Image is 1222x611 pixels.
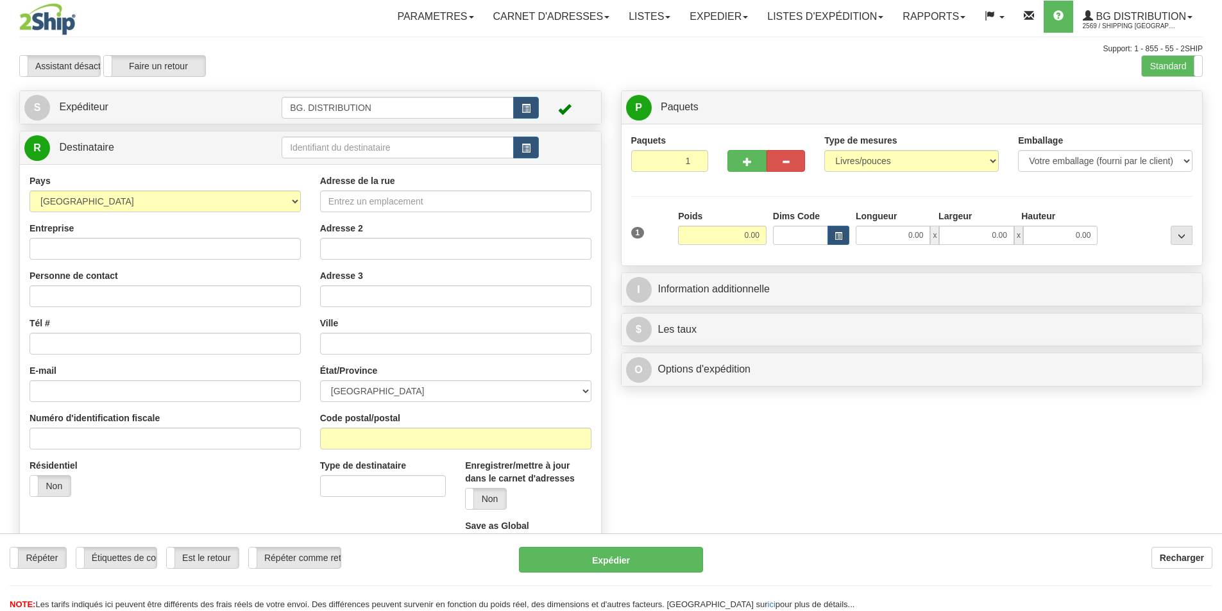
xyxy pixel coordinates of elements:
label: Standard [1142,56,1202,76]
a: ici [768,599,776,609]
input: Entrez un emplacement [320,190,591,212]
label: Non [466,489,506,509]
input: Identifiant de l'expéditeur [282,97,514,119]
span: O [626,357,652,383]
a: P Paquets [626,94,1198,121]
label: Longueur [856,210,897,222]
a: $Les taux [626,317,1198,343]
label: Tél # [30,317,50,330]
label: Hauteur [1021,210,1055,222]
label: Résidentiel [30,459,78,472]
label: Assistant désactivé [20,56,100,76]
label: Emballage [1018,134,1063,147]
label: Ville [320,317,339,330]
span: Destinataire [59,142,114,153]
a: OOptions d'expédition [626,356,1198,383]
label: Est le retour [167,548,239,568]
label: Enregistrer/mettre à jour dans le carnet d'adresses [465,459,591,485]
span: NOTE: [10,599,35,609]
span: I [626,277,652,303]
div: ... [1171,226,1192,245]
a: LISTES D'EXPÉDITION [758,1,893,33]
iframe: chat widget [1192,240,1221,371]
label: E-mail [30,364,56,377]
a: Listes [619,1,680,33]
label: Adresse 2 [320,222,363,235]
span: P [626,95,652,121]
label: Save as Global [465,519,529,532]
a: IInformation additionnelle [626,276,1198,303]
span: x [1014,226,1023,245]
label: Poids [678,210,702,222]
span: $ [626,317,652,342]
a: BG Distribution 2569 / Shipping [GEOGRAPHIC_DATA] [1073,1,1202,33]
label: Type de mesures [824,134,897,147]
a: Carnet d'adresses [484,1,620,33]
span: S [24,95,50,121]
span: 1 [631,227,645,239]
a: Expedier [680,1,758,33]
label: Non [30,476,71,496]
span: BG Distribution [1093,11,1186,22]
label: Entreprise [30,222,74,235]
a: R Destinataire [24,135,253,161]
label: État/Province [320,364,377,377]
span: x [930,226,939,245]
label: Répéter [10,548,66,568]
a: Rapports [893,1,975,33]
span: 2569 / Shipping [GEOGRAPHIC_DATA] [1083,20,1179,33]
img: logo2569.jpg [19,3,76,35]
div: Support: 1 - 855 - 55 - 2SHIP [19,44,1203,54]
button: Recharger [1151,547,1212,569]
label: Adresse 3 [320,269,363,282]
a: Parametres [387,1,483,33]
label: Numéro d'identification fiscale [30,412,160,424]
label: Code postal/postal [320,412,400,424]
label: Pays [30,174,51,187]
label: Étiquettes de courrier électronique [76,548,157,568]
span: R [24,135,50,161]
label: Adresse de la rue [320,174,395,187]
b: Recharger [1160,553,1204,563]
label: Répéter comme retour [249,548,341,568]
label: Faire un retour [104,56,205,76]
a: S Expéditeur [24,94,282,121]
span: Expéditeur [59,101,108,112]
label: Personne de contact [30,269,118,282]
label: Largeur [938,210,972,222]
input: Identifiant du destinataire [282,137,514,158]
span: Paquets [661,101,699,112]
label: Type de destinataire [320,459,406,472]
label: Dims Code [773,210,820,222]
label: Paquets [631,134,666,147]
button: Expédier [519,547,703,573]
